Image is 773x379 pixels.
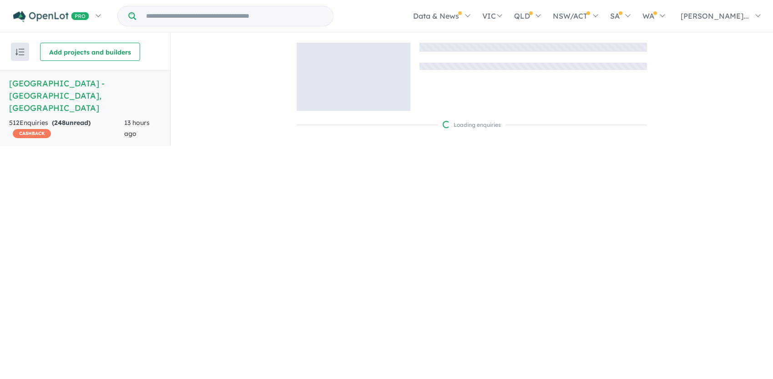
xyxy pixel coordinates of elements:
[124,119,150,138] span: 13 hours ago
[13,129,51,138] span: CASHBACK
[681,11,749,20] span: [PERSON_NAME]...
[52,119,91,127] strong: ( unread)
[443,120,501,130] div: Loading enquiries
[138,6,331,26] input: Try estate name, suburb, builder or developer
[15,49,25,55] img: sort.svg
[54,119,66,127] span: 248
[40,43,140,61] button: Add projects and builders
[13,11,89,22] img: Openlot PRO Logo White
[9,77,161,114] h5: [GEOGRAPHIC_DATA] - [GEOGRAPHIC_DATA] , [GEOGRAPHIC_DATA]
[9,118,124,140] div: 512 Enquir ies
